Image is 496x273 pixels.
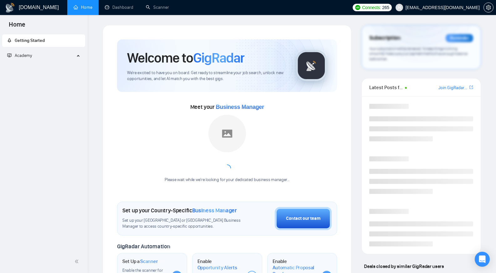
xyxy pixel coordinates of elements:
[146,5,169,10] a: searchScanner
[382,4,389,11] span: 265
[275,207,332,230] button: Contact our team
[74,258,81,265] span: double-left
[197,265,237,271] span: Opportunity Alerts
[140,258,158,265] span: Scanner
[74,5,92,10] a: homeHome
[190,104,264,110] span: Meet your
[122,258,158,265] h1: Set Up a
[483,3,493,13] button: setting
[7,38,12,43] span: rocket
[193,49,244,66] span: GigRadar
[15,38,45,43] span: Getting Started
[15,53,32,58] span: Academy
[192,207,237,214] span: Business Manager
[197,258,242,270] h1: Enable
[208,115,246,152] img: placeholder.png
[286,215,320,222] div: Contact our team
[222,163,232,174] span: loading
[355,5,360,10] img: upwork-logo.png
[127,70,286,82] span: We're excited to have you on board. Get ready to streamline your job search, unlock new opportuni...
[161,177,293,183] div: Please wait while we're looking for your dedicated business manager...
[7,53,12,58] span: fund-projection-screen
[469,84,473,90] a: export
[469,85,473,90] span: export
[369,46,468,61] span: Your subscription will be renewed. To keep things running smoothly, make sure your payment method...
[361,261,446,272] span: Deals closed by similar GigRadar users
[362,4,381,11] span: Connects:
[475,252,490,267] div: Open Intercom Messenger
[369,83,403,91] span: Latest Posts from the GigRadar Community
[127,49,244,66] h1: Welcome to
[7,53,32,58] span: Academy
[117,243,170,250] span: GigRadar Automation
[122,218,243,230] span: Set up your [GEOGRAPHIC_DATA] or [GEOGRAPHIC_DATA] Business Manager to access country-specific op...
[446,34,473,42] div: Reminder
[4,20,30,33] span: Home
[296,50,327,81] img: gigradar-logo.png
[438,84,468,91] a: Join GigRadar Slack Community
[105,5,133,10] a: dashboardDashboard
[397,5,401,10] span: user
[122,207,237,214] h1: Set up your Country-Specific
[484,5,493,10] span: setting
[5,3,15,13] img: logo
[483,5,493,10] a: setting
[2,34,85,47] li: Getting Started
[216,104,264,110] span: Business Manager
[369,33,400,43] span: Subscription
